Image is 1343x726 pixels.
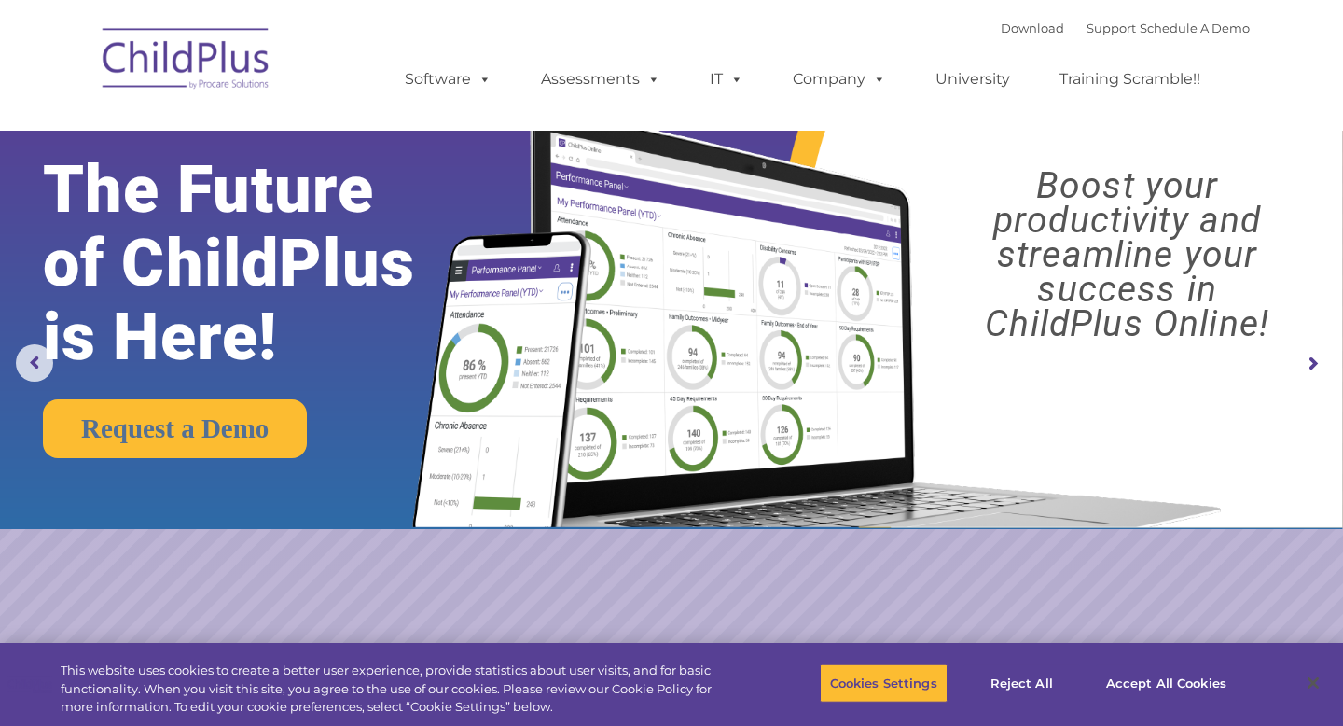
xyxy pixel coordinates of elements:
[43,399,307,458] a: Request a Demo
[522,61,679,98] a: Assessments
[43,153,472,374] rs-layer: The Future of ChildPlus is Here!
[1001,21,1250,35] font: |
[963,663,1080,703] button: Reject All
[917,61,1029,98] a: University
[1140,21,1250,35] a: Schedule A Demo
[691,61,762,98] a: IT
[259,123,316,137] span: Last name
[1293,663,1334,704] button: Close
[928,169,1326,342] rs-layer: Boost your productivity and streamline your success in ChildPlus Online!
[1087,21,1136,35] a: Support
[93,15,280,108] img: ChildPlus by Procare Solutions
[820,663,948,703] button: Cookies Settings
[1096,663,1237,703] button: Accept All Cookies
[1041,61,1219,98] a: Training Scramble!!
[774,61,905,98] a: Company
[1001,21,1064,35] a: Download
[61,662,739,717] div: This website uses cookies to create a better user experience, provide statistics about user visit...
[259,200,339,214] span: Phone number
[386,61,510,98] a: Software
